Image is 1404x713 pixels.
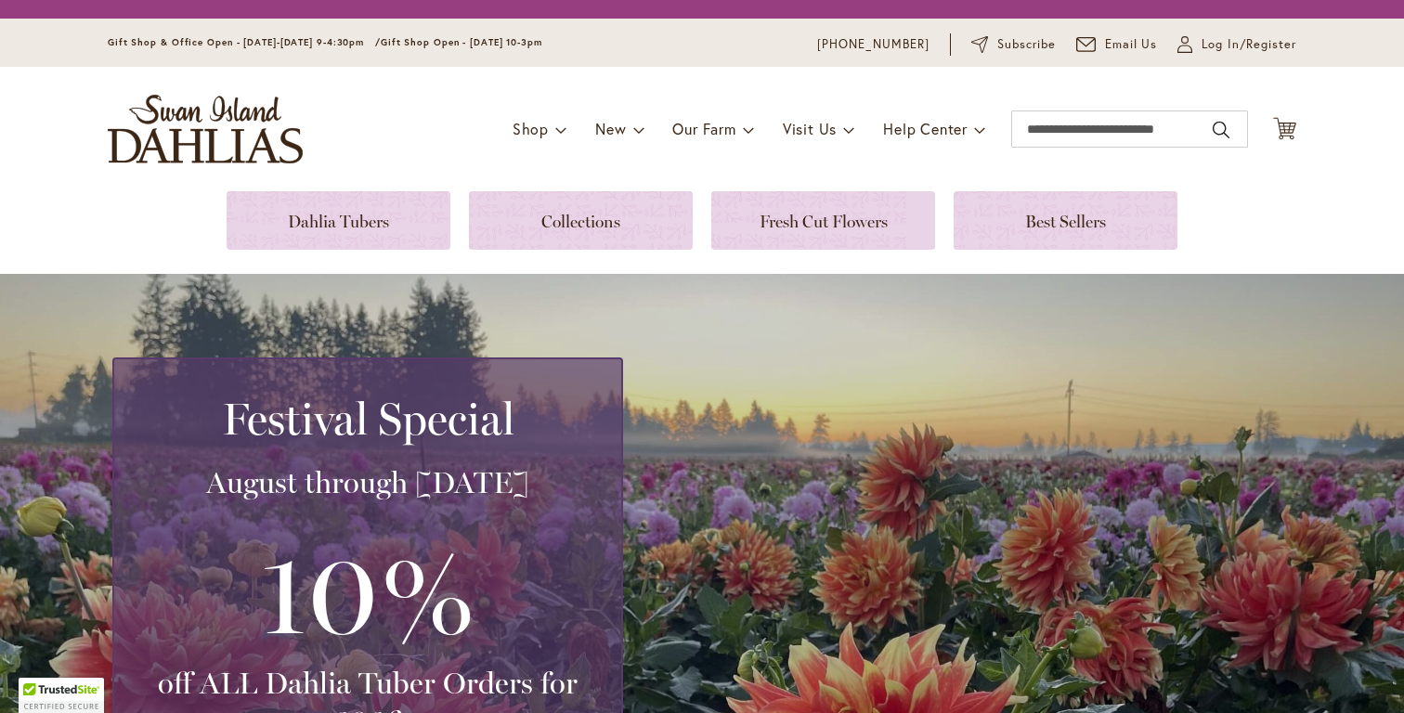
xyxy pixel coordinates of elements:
span: Email Us [1105,35,1158,54]
span: Gift Shop & Office Open - [DATE]-[DATE] 9-4:30pm / [108,36,381,48]
span: Gift Shop Open - [DATE] 10-3pm [381,36,542,48]
span: New [595,119,626,138]
span: Visit Us [783,119,837,138]
a: store logo [108,95,303,163]
span: Subscribe [997,35,1056,54]
span: Log In/Register [1202,35,1296,54]
a: Subscribe [971,35,1056,54]
h3: 10% [136,520,599,665]
h3: August through [DATE] [136,464,599,501]
span: Our Farm [672,119,735,138]
a: Log In/Register [1177,35,1296,54]
a: [PHONE_NUMBER] [817,35,929,54]
span: Shop [513,119,549,138]
span: Help Center [883,119,968,138]
div: TrustedSite Certified [19,678,104,713]
a: Email Us [1076,35,1158,54]
h2: Festival Special [136,393,599,445]
button: Search [1213,115,1229,145]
